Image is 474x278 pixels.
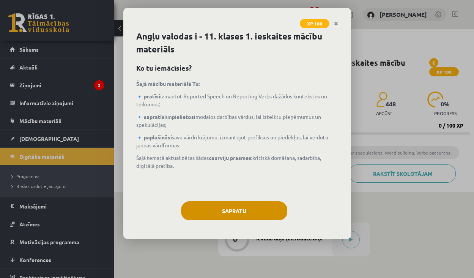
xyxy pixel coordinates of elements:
strong: caurviju prasmes: [209,154,252,161]
h1: Angļu valodas i - 11. klases 1. ieskaites mācību materiāls [136,30,338,56]
p: un modalos darbības vārdus, lai izteiktu pieņēmumus un spekulācijas; [136,113,338,129]
a: Close [329,16,343,31]
h2: Ko tu iemācīsies? [136,63,338,73]
strong: 🔹 sapratīsi [136,113,166,120]
strong: 🔹 paplašināsi [136,134,172,141]
strong: pielietosi [172,113,195,120]
strong: Šajā mācību materiālā Tu: [136,80,200,87]
strong: 🔹 pratīsi [136,93,160,100]
p: savu vārdu krājumu, izmantojot prefiksus un piedēkļus, lai veidotu jaunas vārdformas. [136,133,338,149]
button: Sapratu [181,201,287,220]
p: izmantot Reported Speech un Reporting Verbs dažādos kontekstos un teikumos; [136,92,338,108]
p: Šajā tematā aktualizētas šādas kritiskā domāšana, sadarbība, digitālā pratība. [136,154,338,170]
span: XP 100 [300,19,329,28]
